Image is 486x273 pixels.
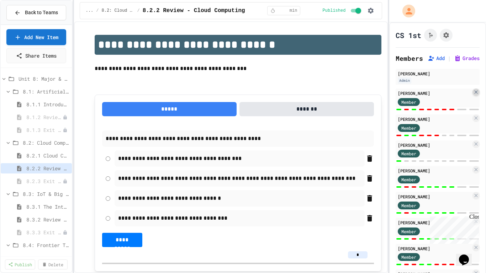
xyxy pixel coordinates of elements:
[63,115,68,120] div: Unpublished
[424,29,437,42] button: Click to see fork details
[428,55,445,62] button: Add
[63,128,68,133] div: Unpublished
[401,254,416,260] span: Member
[26,229,63,236] span: 8.3.3 Exit Activity - IoT Data Detective Challenge
[102,8,134,14] span: 8.2: Cloud Computing
[96,8,99,14] span: /
[26,165,69,172] span: 8.2.2 Review - Cloud Computing
[86,8,94,14] span: ...
[63,179,68,184] div: Unpublished
[401,228,416,235] span: Member
[401,202,416,209] span: Member
[401,125,416,131] span: Member
[23,88,69,95] span: 8.1: Artificial Intelligence Basics
[26,113,63,121] span: 8.1.2 Review - Introduction to Artificial Intelligence
[398,193,471,200] div: [PERSON_NAME]
[398,167,471,174] div: [PERSON_NAME]
[26,126,63,134] span: 8.1.3 Exit Activity - AI Detective
[26,216,69,223] span: 8.3.2 Review - The Internet of Things and Big Data
[401,150,416,157] span: Member
[401,176,416,183] span: Member
[448,54,451,63] span: |
[23,241,69,249] span: 8.4: Frontier Tech Spotlight
[398,245,471,252] div: [PERSON_NAME]
[26,101,69,108] span: 8.1.1 Introduction to Artificial Intelligence
[427,214,479,244] iframe: chat widget
[6,29,66,45] a: Add New Item
[63,230,68,235] div: Unpublished
[401,99,416,105] span: Member
[323,6,363,15] div: Content is published and visible to students
[398,90,471,96] div: [PERSON_NAME]
[5,259,35,269] a: Publish
[6,5,66,20] button: Back to Teams
[398,70,477,77] div: [PERSON_NAME]
[396,53,423,63] h2: Members
[323,8,346,14] span: Published
[26,152,69,159] span: 8.2.1 Cloud Computing: Transforming the Digital World
[454,55,480,62] button: Grades
[23,139,69,146] span: 8.2: Cloud Computing
[456,245,479,266] iframe: chat widget
[3,3,49,45] div: Chat with us now!Close
[26,177,63,185] span: 8.2.3 Exit Activity - Cloud Service Detective
[440,29,453,42] button: Assignment Settings
[143,6,245,15] span: 8.2.2 Review - Cloud Computing
[23,190,69,198] span: 8.3: IoT & Big Data
[396,30,421,40] h1: CS 1st
[398,116,471,122] div: [PERSON_NAME]
[25,9,58,16] span: Back to Teams
[398,142,471,148] div: [PERSON_NAME]
[395,3,417,19] div: My Account
[137,8,139,14] span: /
[19,75,69,82] span: Unit 8: Major & Emerging Technologies
[398,77,411,84] div: Admin
[38,259,68,269] a: Delete
[26,203,69,210] span: 8.3.1 The Internet of Things and Big Data: Our Connected Digital World
[398,219,471,226] div: [PERSON_NAME]
[290,8,297,14] span: min
[6,48,66,63] a: Share Items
